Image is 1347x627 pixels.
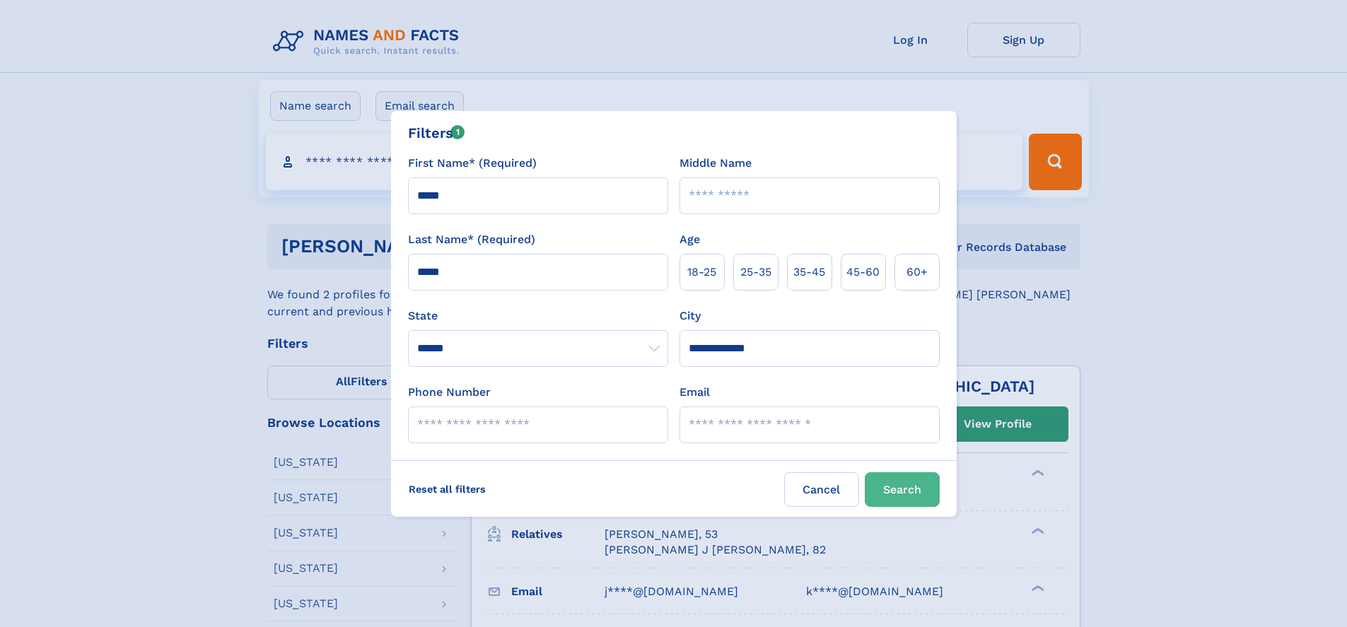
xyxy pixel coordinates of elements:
label: Age [680,231,700,248]
label: Email [680,384,710,401]
label: Middle Name [680,155,752,172]
span: 45‑60 [846,264,880,281]
div: Filters [408,122,465,143]
label: Phone Number [408,384,491,401]
label: Cancel [784,472,859,507]
span: 18‑25 [687,264,716,281]
label: Last Name* (Required) [408,231,535,248]
label: State [408,307,668,324]
span: 35‑45 [793,264,825,281]
label: First Name* (Required) [408,155,537,172]
label: Reset all filters [400,472,495,506]
span: 60+ [906,264,928,281]
label: City [680,307,701,324]
span: 25‑35 [740,264,771,281]
button: Search [865,472,940,507]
